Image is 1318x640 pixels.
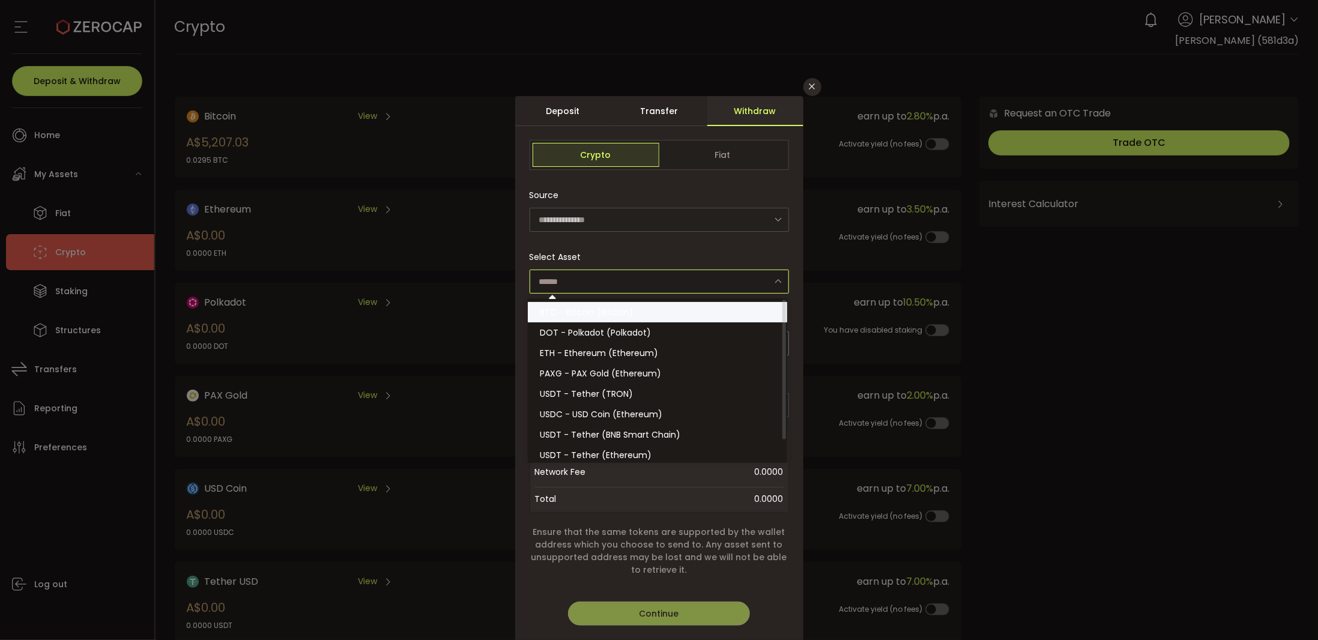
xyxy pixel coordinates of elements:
[530,251,588,263] label: Select Asset
[540,408,662,420] span: USDC - USD Coin (Ethereum)
[639,608,679,620] span: Continue
[540,429,680,441] span: USDT - Tether (BNB Smart Chain)
[540,449,651,461] span: USDT - Tether (Ethereum)
[540,327,651,339] span: DOT - Polkadot (Polkadot)
[631,460,784,484] span: 0.0000
[568,602,749,626] button: Continue
[535,491,557,507] span: Total
[611,96,707,126] div: Transfer
[530,526,789,576] span: Ensure that the same tokens are supported by the wallet address which you choose to send to. Any ...
[515,96,611,126] div: Deposit
[533,143,659,167] span: Crypto
[707,96,803,126] div: Withdraw
[803,78,821,96] button: Close
[530,183,559,207] span: Source
[540,306,633,318] span: BTC - Bitcoin (Bitcoin)
[659,143,786,167] span: Fiat
[535,460,631,484] span: Network Fee
[755,491,784,507] span: 0.0000
[540,388,633,400] span: USDT - Tether (TRON)
[540,347,658,359] span: ETH - Ethereum (Ethereum)
[540,367,661,379] span: PAXG - PAX Gold (Ethereum)
[1258,582,1318,640] iframe: Chat Widget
